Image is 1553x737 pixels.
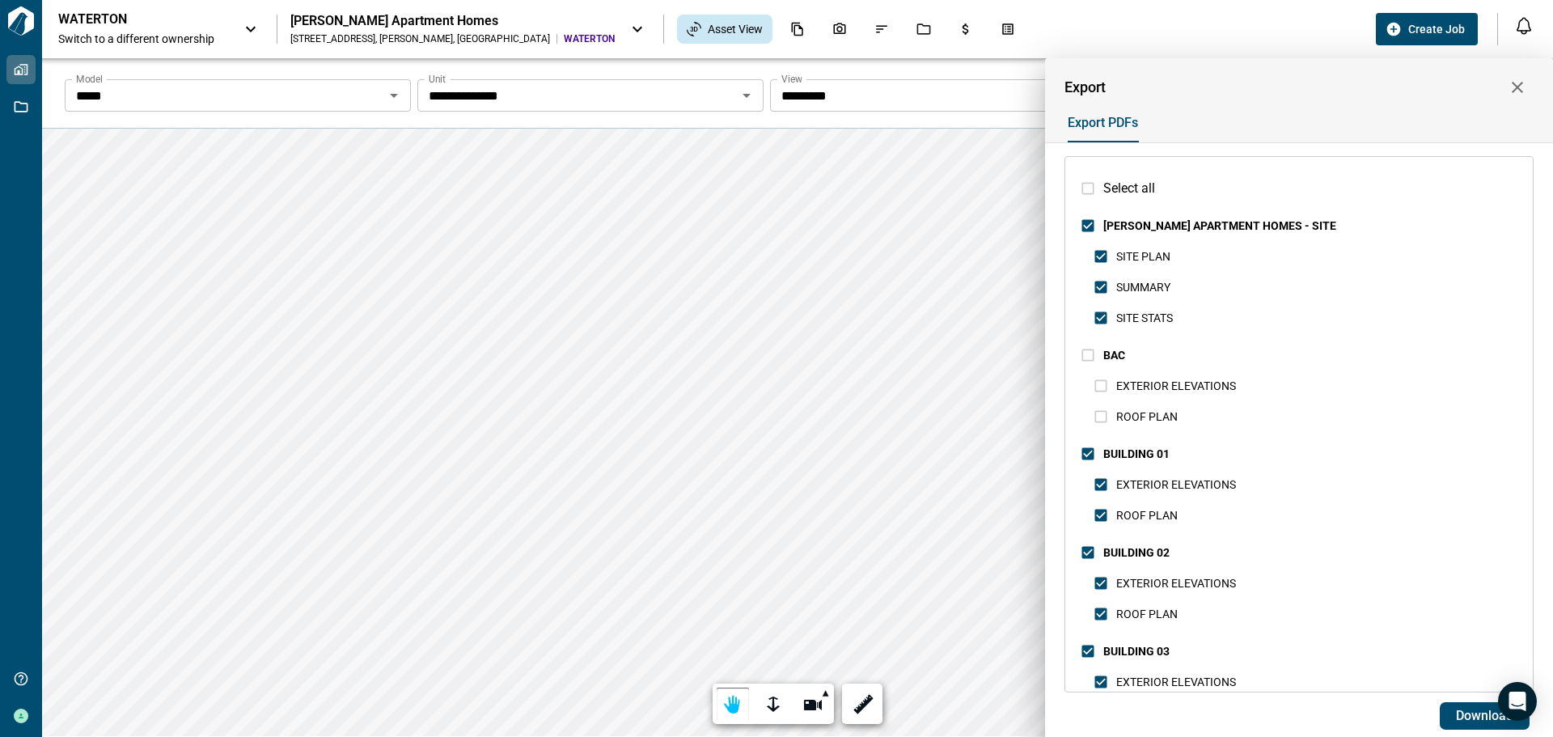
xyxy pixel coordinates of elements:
[1116,608,1178,621] span: ROOF PLAN
[1116,577,1236,590] span: EXTERIOR ELEVATIONS
[1103,179,1155,198] span: Select all
[1498,682,1537,721] div: Open Intercom Messenger
[1116,478,1236,491] span: EXTERIOR ELEVATIONS
[1064,79,1106,95] span: Export
[1116,676,1236,688] span: EXTERIOR ELEVATIONS
[1116,379,1236,392] span: EXTERIOR ELEVATIONS
[1068,115,1138,131] span: Export PDFs
[1116,509,1178,522] span: ROOF PLAN
[1103,349,1125,362] span: BAC
[1103,447,1170,460] span: BUILDING 01
[1052,104,1534,142] div: base tabs
[1440,702,1530,730] button: Download
[1116,410,1178,423] span: ROOF PLAN
[1103,546,1170,559] span: BUILDING 02
[1116,250,1170,263] span: SITE PLAN
[1103,219,1336,232] span: [PERSON_NAME] APARTMENT HOMES - SITE
[1456,708,1513,724] span: Download
[1116,281,1170,294] span: SUMMARY
[1116,311,1173,324] span: SITE STATS
[1103,645,1170,658] span: BUILDING 03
